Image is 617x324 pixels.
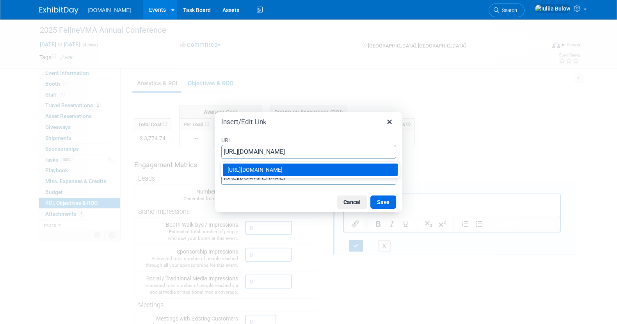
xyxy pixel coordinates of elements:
div: [URL][DOMAIN_NAME] [228,165,395,174]
label: Text to display [221,160,396,171]
span: Search [499,7,517,13]
button: Save [370,195,396,209]
span: [DOMAIN_NAME] [88,7,132,13]
body: Rich Text Area. Press ALT-0 for help. [4,3,213,11]
h1: Insert/Edit Link [221,118,267,126]
a: Search [489,4,525,17]
div: https://docs.google.com/spreadsheets/d/1qpksfgFTQhD3IoKojpX3mPHmUgtlz9I9tH6dxhQoxMM/edit?gid=0#gid=0 [223,164,398,176]
img: ExhibitDay [39,7,78,14]
button: Cancel [337,195,367,209]
img: Iuliia Bulow [535,4,571,13]
button: Close [383,115,396,129]
label: URL [221,135,396,145]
